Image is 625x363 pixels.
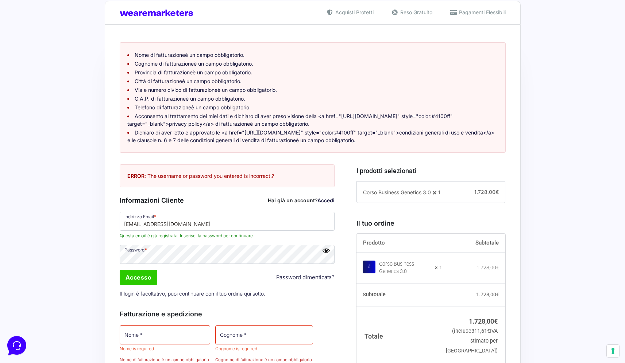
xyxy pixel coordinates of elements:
[6,234,51,251] button: Home
[127,113,453,127] a: Acconsento al trattamento dei miei dati e dichiaro di aver preso visione della <a href="[URL][DOM...
[379,261,430,275] div: Corso Business Genetics 3.0
[22,244,34,251] p: Home
[435,264,442,272] strong: × 1
[215,357,313,363] p: Cognome di fatturazione è un campo obbligatorio.
[47,66,108,71] span: Inizia una conversazione
[117,286,337,301] p: Il login è facoltativo, puoi continuare con il tuo ordine qui sotto.
[356,284,442,307] th: Subtotale
[120,195,335,205] h3: Informazioni Cliente
[120,346,154,351] span: Nome is required
[135,95,245,102] a: C.A.P. di fatturazioneè un campo obbligatorio.
[120,309,335,319] h3: Fatturazione e spedizione
[469,317,498,325] bdi: 1.728,00
[127,173,144,179] strong: ERROR
[12,29,62,35] span: Le tue conversazioni
[356,234,442,253] th: Prodotto
[135,104,251,110] a: Telefono di fatturazioneè un campo obbligatorio.
[457,8,506,16] span: Pagamenti Flessibili
[333,8,374,16] span: Acquisti Protetti
[135,52,244,58] a: Nome di fatturazioneè un campo obbligatorio.
[127,129,494,143] a: Dichiaro di aver letto e approvato le <a href="[URL][DOMAIN_NAME]" style="color:#4100ff" target="...
[6,6,123,17] h2: Ciao da Marketers 👋
[268,196,335,204] div: Hai già un account?
[135,69,193,75] strong: Provincia di fatturazione
[474,189,499,195] span: 1.728,00
[35,41,50,55] img: dark
[135,87,277,93] a: Via e numero civico di fatturazioneè un campo obbligatorio.
[16,106,119,113] input: Cerca un articolo...
[494,317,498,325] span: €
[215,325,313,344] input: Cognome *
[135,60,253,67] a: Cognome di fatturazioneè un campo obbligatorio.
[363,189,431,195] span: Corso Business Genetics 3.0
[120,233,335,239] span: Questa email è già registrata. Inserisci la password per continuare.
[438,189,440,195] span: 1
[12,90,57,96] span: Trova una risposta
[356,218,505,228] h3: Il tuo ordine
[120,325,210,344] input: Nome *
[23,41,38,55] img: dark
[135,87,217,93] strong: Via e numero civico di fatturazione
[276,273,335,282] a: Password dimenticata?
[446,328,498,354] small: (include IVA stimato per [GEOGRAPHIC_DATA])
[317,197,335,203] a: Accedi
[487,328,490,334] span: €
[135,104,191,110] strong: Telefono di fatturazione
[120,212,335,231] input: Indirizzo Email *
[442,234,506,253] th: Subtotale
[135,78,242,84] a: Città di fatturazioneè un campo obbligatorio.
[63,244,83,251] p: Messaggi
[135,52,185,58] strong: Nome di fatturazione
[135,60,194,67] strong: Cognome di fatturazione
[6,335,28,356] iframe: Customerly Messenger Launcher
[496,292,499,297] span: €
[120,270,158,285] input: Accesso
[356,166,505,176] h3: I prodotti selezionati
[495,189,499,195] span: €
[95,234,140,251] button: Aiuto
[135,69,252,75] a: Provincia di fatturazioneè un campo obbligatorio.
[12,41,26,55] img: dark
[112,244,123,251] p: Aiuto
[476,292,499,297] bdi: 1.728,00
[78,90,134,96] a: Apri Centro Assistenza
[135,78,182,84] strong: Città di fatturazione
[398,8,432,16] span: Reso Gratuito
[322,246,330,254] button: Nascondi password
[477,265,499,270] bdi: 1.728,00
[51,234,96,251] button: Messaggi
[215,346,257,351] span: Cognome is required
[496,265,499,270] span: €
[120,164,335,187] div: : The username or password you entered is incorrect. ?
[12,61,134,76] button: Inizia una conversazione
[607,345,619,357] button: Le tue preferenze relative al consenso per le tecnologie di tracciamento
[120,357,210,363] p: Nome di fatturazione è un campo obbligatorio.
[363,261,375,273] img: Corso Business Genetics 3.0
[135,95,186,102] strong: C.A.P. di fatturazione
[471,328,490,334] span: 311,61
